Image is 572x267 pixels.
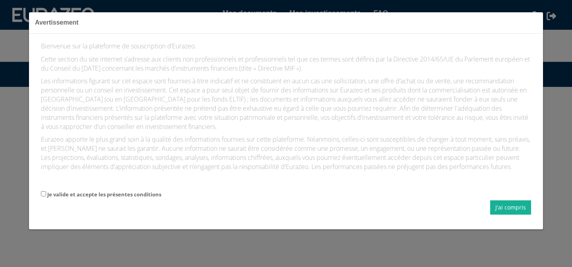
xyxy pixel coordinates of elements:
p: Les informations figurant sur cet espace sont fournies à titre indicatif et ne constituent en auc... [41,77,531,131]
label: Je valide et accepte les présentes conditions [47,191,161,198]
h3: Avertissement [35,18,537,27]
p: Cette section du site internet s’adresse aux clients non professionnels et professionnels tel que... [41,55,531,73]
p: Eurazeo apporte le plus grand soin à la qualité des informations fournies sur cette plateforme. N... [41,135,531,171]
p: Bienvenue sur la plateforme de souscription d’Eurazeo. [41,42,531,51]
button: J'ai compris [490,200,531,215]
